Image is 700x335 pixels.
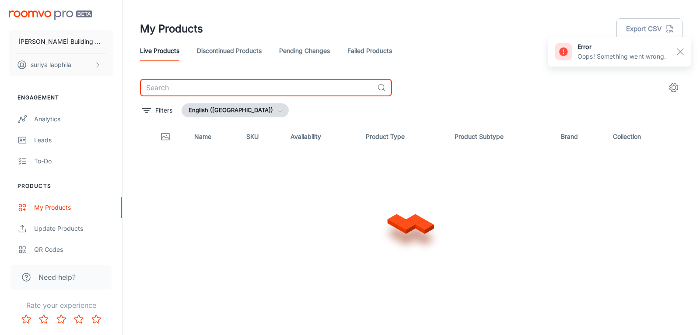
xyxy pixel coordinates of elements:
div: QR Codes [34,245,113,254]
a: Pending Changes [279,40,330,61]
th: Collection [606,124,682,149]
button: settings [665,79,682,96]
button: [PERSON_NAME] Building Material [9,30,113,53]
h1: My Products [140,21,203,37]
p: Oops! Something went wrong. [577,52,666,61]
th: Brand [554,124,606,149]
button: filter [140,103,175,117]
a: Live Products [140,40,179,61]
input: Search [140,79,374,96]
span: Need help? [38,272,76,282]
button: Rate 4 star [70,310,87,328]
div: Leads [34,135,113,145]
button: English ([GEOGRAPHIC_DATA]) [182,103,289,117]
div: Analytics [34,114,113,124]
p: [PERSON_NAME] Building Material [18,37,104,46]
a: Failed Products [347,40,392,61]
button: Export CSV [616,18,682,39]
a: Discontinued Products [197,40,262,61]
button: Rate 1 star [17,310,35,328]
th: Product Subtype [448,124,553,149]
img: Roomvo PRO Beta [9,11,92,20]
th: SKU [239,124,283,149]
th: Product Type [359,124,448,149]
div: My Products [34,203,113,212]
h6: error [577,42,666,52]
svg: Thumbnail [160,131,171,142]
th: Name [187,124,239,149]
div: To-do [34,156,113,166]
p: Filters [155,106,172,115]
button: Rate 3 star [52,310,70,328]
p: Rate your experience [7,300,115,310]
div: Update Products [34,224,113,233]
button: suriya laophila [9,53,113,76]
button: Rate 5 star [87,310,105,328]
button: Rate 2 star [35,310,52,328]
th: Availability [283,124,359,149]
p: suriya laophila [31,60,71,70]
